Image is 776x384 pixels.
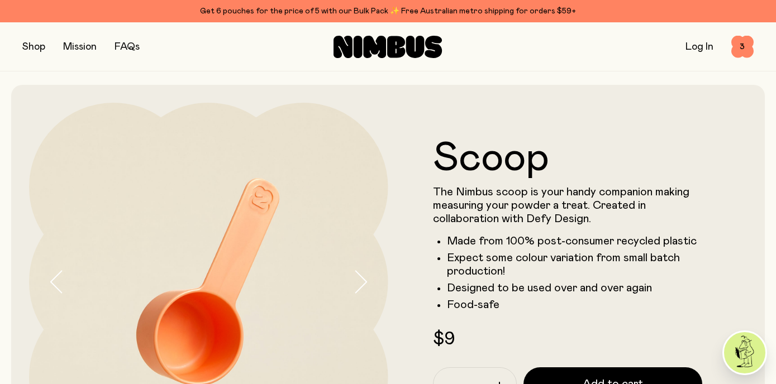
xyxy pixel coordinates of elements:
div: Get 6 pouches for the price of 5 with our Bulk Pack ✨ Free Australian metro shipping for orders $59+ [22,4,754,18]
a: Log In [685,42,713,52]
li: Expect some colour variation from small batch production! [447,251,703,278]
p: The Nimbus scoop is your handy companion making measuring your powder a treat. Created in collabo... [433,185,703,225]
button: 3 [731,36,754,58]
img: agent [724,332,765,373]
h1: Scoop [433,138,703,179]
li: Designed to be used over and over again [447,281,703,295]
li: Made from 100% post-consumer recycled plastic [447,234,703,248]
a: FAQs [115,42,140,52]
a: Mission [63,42,97,52]
li: Food-safe [447,298,703,311]
span: $9 [433,330,455,348]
